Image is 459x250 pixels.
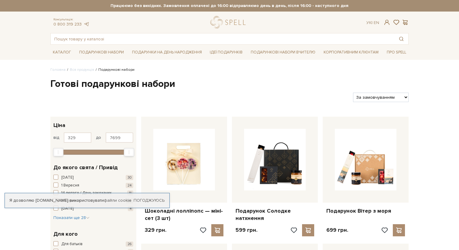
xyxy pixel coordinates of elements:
span: 26 [126,241,133,247]
a: Подарунок Солодке натхнення [236,207,314,222]
a: файли cookie [104,198,131,203]
span: 1 Вересня [61,183,79,189]
span: 4 [128,206,133,211]
a: Вся продукція [70,67,94,72]
button: Пошук товару у каталозі [394,33,408,44]
div: Ук [366,20,379,26]
a: Каталог [50,48,73,57]
span: 11 [127,190,133,196]
span: 30 [126,175,133,180]
a: Подарунки на День народження [130,48,204,57]
span: [DATE] [61,175,73,181]
input: Ціна [64,132,91,143]
span: Консультація: [53,18,89,22]
button: 1 Вересня 24 [53,183,133,189]
a: telegram [83,22,89,27]
span: Показати ще 28 [53,215,90,220]
button: Для батьків 26 [53,241,133,247]
span: до [96,135,101,140]
div: Я дозволяю [DOMAIN_NAME] використовувати [5,198,169,203]
button: 14 лютого / День закоханих 11 [53,190,133,196]
span: 24 [126,183,133,188]
a: 0 800 319 233 [53,22,82,27]
button: Показати ще 28 [53,215,90,221]
span: До якого свята / Привід [53,163,118,172]
h1: Готові подарункові набори [50,78,409,91]
a: Головна [50,67,66,72]
input: Ціна [106,132,133,143]
a: Подарунок Вітер з моря [326,207,405,214]
div: Max [124,148,134,156]
span: від [53,135,59,140]
a: Подарункові набори Вчителю [248,47,318,57]
span: 14 лютого / День закоханих [61,190,111,196]
button: [DATE] 30 [53,175,133,181]
p: 699 грн. [326,227,348,234]
button: [DATE] 4 [53,206,133,212]
span: Для кого [53,230,78,238]
a: logo [210,16,248,29]
a: Подарункові набори [77,48,126,57]
p: 599 грн. [236,227,257,234]
p: 329 грн. [145,227,166,234]
a: Про Spell [384,48,409,57]
span: | [372,20,372,25]
div: Min [53,148,63,156]
a: Шоколадні лолліпопс — міні-сет (3 шт) [145,207,223,222]
span: Для батьків [61,241,83,247]
input: Пошук товару у каталозі [51,33,394,44]
a: Ідеї подарунків [207,48,245,57]
strong: Працюємо без вихідних. Замовлення оплачені до 16:00 відправляємо день в день, після 16:00 - насту... [50,3,409,9]
a: En [374,20,379,25]
a: Корпоративним клієнтам [321,48,381,57]
span: [DATE] [61,206,73,212]
span: Ціна [53,121,65,129]
a: Погоджуюсь [134,198,165,203]
li: Подарункові набори [94,67,134,73]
